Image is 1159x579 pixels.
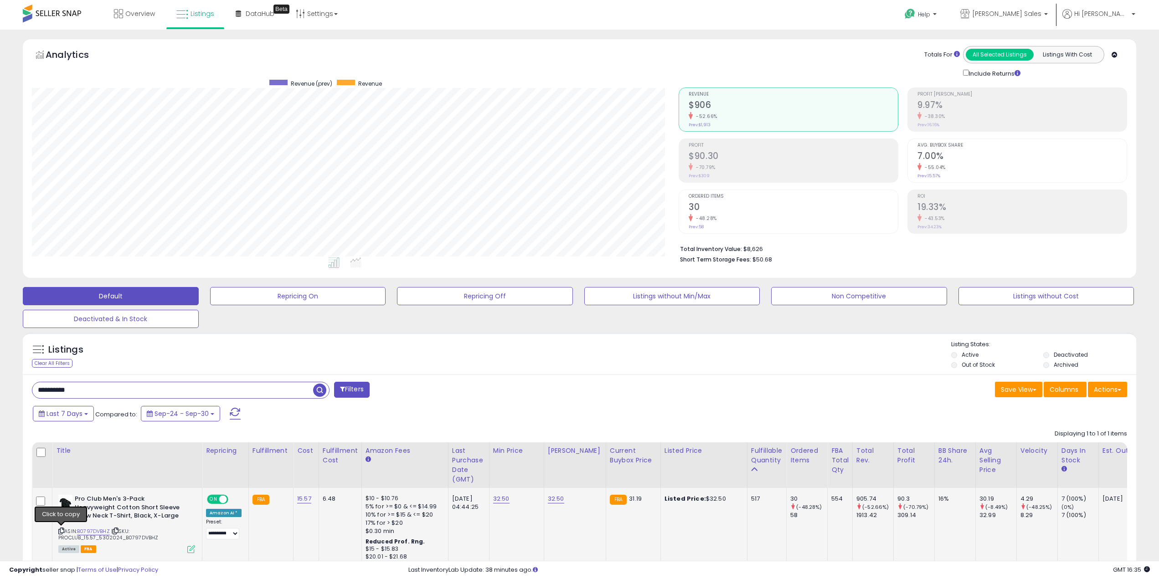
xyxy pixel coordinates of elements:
small: -38.30% [922,113,945,120]
h2: 9.97% [917,100,1127,112]
small: (-48.25%) [1026,503,1052,511]
h2: $906 [689,100,898,112]
a: 32.50 [548,494,564,503]
div: 30 [790,495,827,503]
div: 1913.42 [856,511,893,519]
div: 309.14 [897,511,934,519]
span: $50.68 [752,255,772,264]
b: Pro Club Men's 3-Pack Heavyweight Cotton Short Sleeve Crew Neck T-Shirt, Black, X-Large [75,495,185,523]
div: 17% for > $20 [366,519,441,527]
h2: 30 [689,202,898,214]
strong: Copyright [9,565,42,574]
small: Prev: $309 [689,173,710,179]
button: Columns [1044,382,1087,397]
h5: Listings [48,343,83,356]
label: Out of Stock [962,361,995,369]
button: Last 7 Days [33,406,94,421]
div: Fulfillment Cost [323,446,358,465]
span: | SKU: PROCLUB_15.57_5302024_B0797DVBHZ [58,528,158,541]
div: 8.29 [1020,511,1057,519]
button: Repricing On [210,287,386,305]
span: Ordered Items [689,194,898,199]
div: 5% for >= $0 & <= $14.99 [366,502,441,511]
div: Listed Price [664,446,743,456]
span: Revenue [689,92,898,97]
a: Terms of Use [78,565,117,574]
small: -70.79% [693,164,716,171]
label: Active [962,351,979,359]
span: Hi [PERSON_NAME] [1074,9,1129,18]
div: Min Price [493,446,540,456]
button: Listings With Cost [1033,49,1101,61]
span: Columns [1050,385,1078,394]
span: Profit [PERSON_NAME] [917,92,1127,97]
span: ON [208,496,219,503]
div: ASIN: [58,495,195,552]
span: Compared to: [95,410,137,419]
p: Listing States: [951,340,1136,349]
div: 905.74 [856,495,893,503]
div: Totals For [924,51,960,59]
span: Revenue [358,80,382,87]
b: Short Term Storage Fees: [680,256,751,263]
div: 32.99 [979,511,1016,519]
div: $32.50 [664,495,740,503]
span: OFF [227,496,242,503]
div: Total Profit [897,446,931,465]
div: Current Buybox Price [610,446,657,465]
div: 10% for >= $15 & <= $20 [366,511,441,519]
div: $0.30 min [366,527,441,535]
button: Deactivated & In Stock [23,310,199,328]
span: All listings currently available for purchase on Amazon [58,545,79,553]
button: Actions [1088,382,1127,397]
h2: $90.30 [689,151,898,163]
div: Clear All Filters [32,359,72,368]
div: Title [56,446,198,456]
div: Avg Selling Price [979,446,1013,475]
small: -52.66% [693,113,717,120]
small: FBA [252,495,269,505]
div: Ordered Items [790,446,824,465]
small: Prev: 15.57% [917,173,940,179]
b: Total Inventory Value: [680,245,742,253]
button: Repricing Off [397,287,573,305]
small: (-70.79%) [903,503,928,511]
button: Filters [334,382,370,398]
div: 6.48 [323,495,355,503]
small: FBA [610,495,627,505]
img: 31PX89luF1L._SL40_.jpg [58,495,72,513]
a: B0797DVBHZ [77,528,110,535]
small: (-8.49%) [985,503,1008,511]
h2: 19.33% [917,202,1127,214]
div: BB Share 24h. [938,446,972,465]
div: Total Rev. [856,446,890,465]
span: 31.19 [629,494,642,503]
div: Repricing [206,446,245,456]
div: 554 [831,495,845,503]
span: Overview [125,9,155,18]
a: 15.57 [297,494,311,503]
div: Preset: [206,519,242,539]
button: Listings without Min/Max [584,287,760,305]
div: $15 - $15.83 [366,545,441,553]
div: 58 [790,511,827,519]
div: $10 - $10.76 [366,495,441,502]
div: Last InventoryLab Update: 38 minutes ago. [408,566,1150,574]
div: FBA Total Qty [831,446,849,475]
div: Fulfillment [252,446,289,456]
div: Displaying 1 to 1 of 1 items [1055,430,1127,438]
div: 90.3 [897,495,934,503]
div: 7 (100%) [1061,495,1098,503]
h2: 7.00% [917,151,1127,163]
div: Cost [297,446,315,456]
div: Velocity [1020,446,1054,456]
div: Amazon AI * [206,509,242,517]
div: Days In Stock [1061,446,1095,465]
div: [DATE] 04:44:25 [452,495,482,511]
a: Privacy Policy [118,565,158,574]
div: Fulfillable Quantity [751,446,783,465]
b: Listed Price: [664,494,706,503]
div: Amazon Fees [366,446,444,456]
small: (-48.28%) [796,503,822,511]
label: Deactivated [1054,351,1088,359]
